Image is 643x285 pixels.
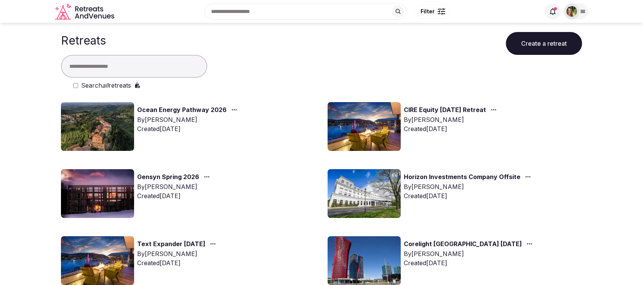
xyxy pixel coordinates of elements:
button: Filter [416,4,450,19]
div: By [PERSON_NAME] [404,249,536,258]
div: Created [DATE] [404,124,500,133]
div: By [PERSON_NAME] [137,115,240,124]
img: Top retreat image for the retreat: Horizon Investments Company Offsite [328,169,401,218]
em: all [102,82,109,89]
img: Top retreat image for the retreat: Ocean Energy Pathway 2026 [61,102,134,151]
img: Top retreat image for the retreat: Text Expander February 2026 [61,236,134,285]
img: Shay Tippie [566,6,577,17]
a: Ocean Energy Pathway 2026 [137,105,227,115]
img: Top retreat image for the retreat: CIRE Equity February 2026 Retreat [328,102,401,151]
img: Top retreat image for the retreat: Gensyn Spring 2026 [61,169,134,218]
label: Search retreats [81,81,131,90]
div: Created [DATE] [137,124,240,133]
div: Created [DATE] [404,258,536,267]
button: Create a retreat [506,32,582,55]
div: By [PERSON_NAME] [404,182,534,191]
a: Corelight [GEOGRAPHIC_DATA] [DATE] [404,239,522,249]
div: Created [DATE] [137,191,213,200]
div: Created [DATE] [404,191,534,200]
a: Horizon Investments Company Offsite [404,172,520,182]
img: Top retreat image for the retreat: Corelight Barcelona Nov 2026 [328,236,401,285]
svg: Retreats and Venues company logo [55,3,116,20]
a: Gensyn Spring 2026 [137,172,199,182]
a: Visit the homepage [55,3,116,20]
div: Created [DATE] [137,258,219,267]
div: By [PERSON_NAME] [404,115,500,124]
div: By [PERSON_NAME] [137,249,219,258]
h1: Retreats [61,34,106,47]
span: Filter [421,8,435,15]
div: By [PERSON_NAME] [137,182,213,191]
a: CIRE Equity [DATE] Retreat [404,105,486,115]
a: Text Expander [DATE] [137,239,205,249]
